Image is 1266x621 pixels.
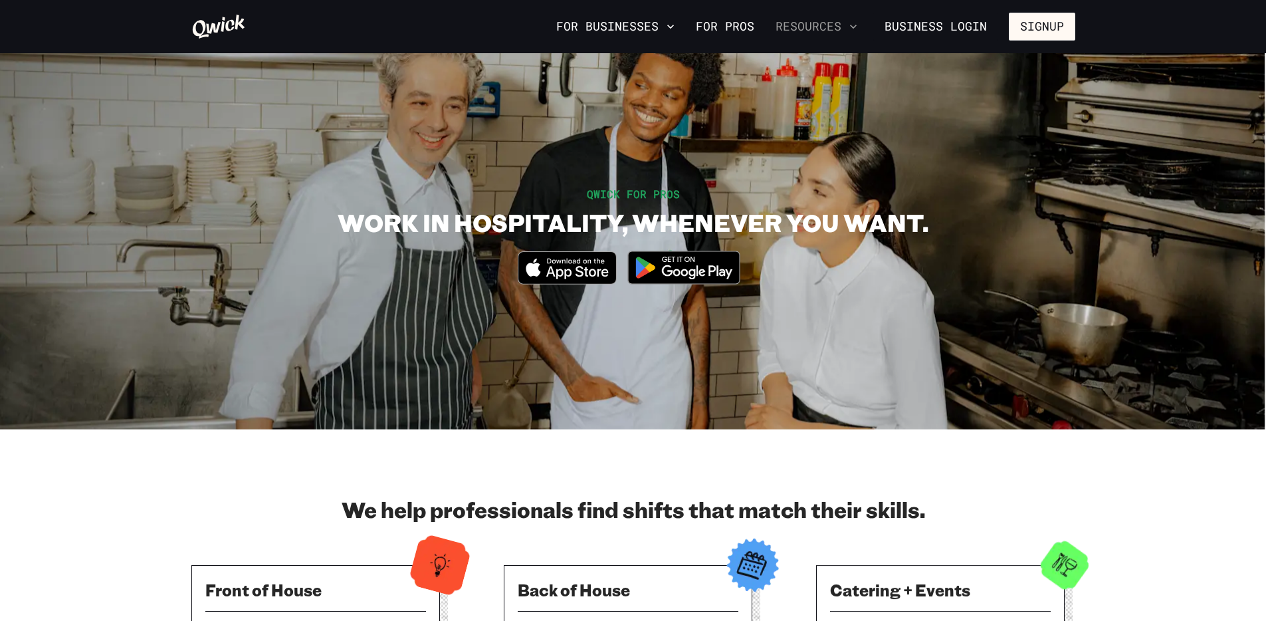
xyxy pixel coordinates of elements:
[690,15,760,38] a: For Pros
[619,243,748,293] img: Get it on Google Play
[338,207,928,237] h1: WORK IN HOSPITALITY, WHENEVER YOU WANT.
[770,15,863,38] button: Resources
[518,273,617,287] a: Download on the App Store
[205,579,426,600] h3: Front of House
[830,579,1051,600] h3: Catering + Events
[873,13,998,41] a: Business Login
[551,15,680,38] button: For Businesses
[518,579,738,600] h3: Back of House
[587,187,680,201] span: QWICK FOR PROS
[191,496,1075,523] h2: We help professionals find shifts that match their skills.
[1009,13,1075,41] button: Signup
